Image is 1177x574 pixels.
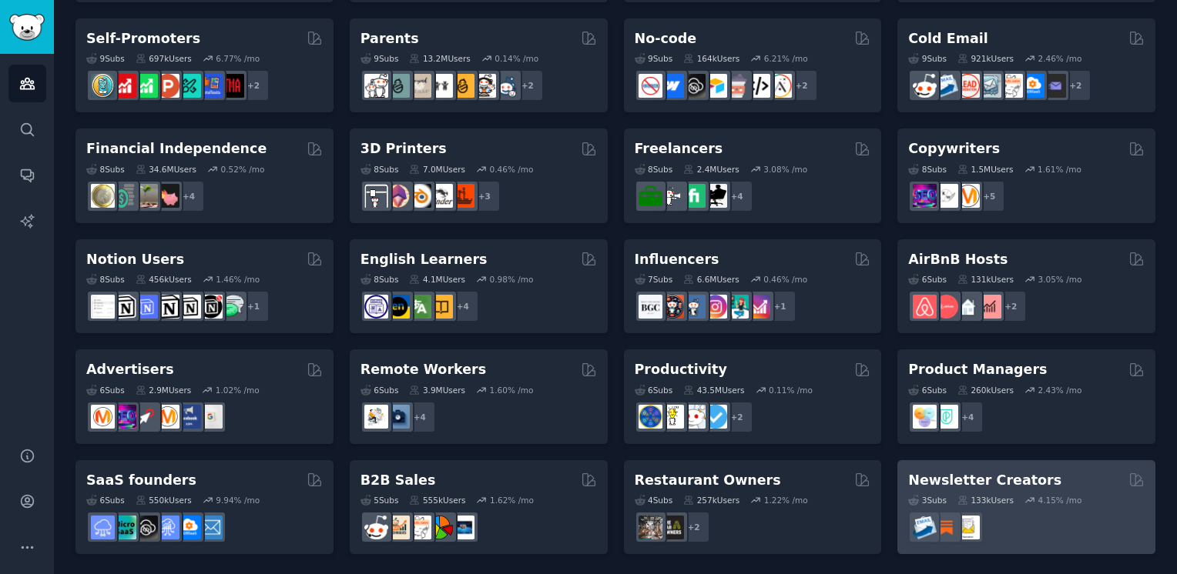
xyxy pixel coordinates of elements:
h2: 3D Printers [360,139,447,159]
img: B2BSaaS [1021,74,1045,98]
img: marketing [91,405,115,429]
img: youtubepromotion [112,74,136,98]
h2: Financial Independence [86,139,267,159]
div: 8 Sub s [86,274,125,285]
img: Airtable [703,74,727,98]
div: 8 Sub s [908,164,947,175]
h2: Freelancers [635,139,723,159]
img: AskNotion [177,295,201,319]
img: advertising [156,405,179,429]
img: 3Dprinting [364,184,388,208]
div: 9.94 % /mo [216,495,260,506]
h2: Restaurant Owners [635,471,781,490]
img: PPC [134,405,158,429]
h2: No-code [635,29,697,48]
h2: Productivity [635,360,727,379]
h2: AirBnB Hosts [908,250,1008,269]
img: Fiverr [682,184,706,208]
div: 0.52 % /mo [221,164,265,175]
div: 6 Sub s [86,385,125,395]
img: toddlers [429,74,453,98]
img: parentsofmultiples [472,74,496,98]
h2: Parents [360,29,419,48]
div: + 1 [764,290,796,322]
img: AirBnBHosts [934,295,958,319]
h2: Copywriters [908,139,1000,159]
img: SaaSSales [156,516,179,539]
div: 164k Users [683,53,739,64]
img: lifehacks [660,405,684,429]
div: 8 Sub s [635,164,673,175]
h2: Cold Email [908,29,988,48]
div: 921k Users [957,53,1014,64]
img: 3Dmodeling [386,184,410,208]
div: 1.60 % /mo [490,385,534,395]
img: SEO [913,184,937,208]
img: FixMyPrint [451,184,474,208]
div: + 2 [994,290,1027,322]
div: 4.15 % /mo [1038,495,1081,506]
img: NotionGeeks [156,295,179,319]
img: airbnb_hosts [913,295,937,319]
img: forhire [639,184,662,208]
img: LifeProTips [639,405,662,429]
img: B_2_B_Selling_Tips [451,516,474,539]
img: nocodelowcode [725,74,749,98]
div: 2.4M Users [683,164,739,175]
h2: Notion Users [86,250,184,269]
div: 0.46 % /mo [763,274,807,285]
div: 6 Sub s [86,495,125,506]
img: AirBnBInvesting [977,295,1001,319]
img: googleads [199,405,223,429]
img: freelance_forhire [660,184,684,208]
div: 550k Users [136,495,192,506]
div: 7.0M Users [409,164,465,175]
img: ProductManagement [913,405,937,429]
div: 13.2M Users [409,53,470,64]
img: NoCodeSaaS [682,74,706,98]
div: + 1 [237,290,270,322]
img: GummySearch logo [9,14,45,41]
div: 1.5M Users [957,164,1014,175]
div: 4.1M Users [409,274,465,285]
h2: Newsletter Creators [908,471,1061,490]
img: KeepWriting [934,184,958,208]
div: + 4 [951,401,984,433]
h2: Remote Workers [360,360,486,379]
h2: Product Managers [908,360,1047,379]
img: SEO [112,405,136,429]
img: EmailOutreach [1042,74,1066,98]
img: nocode [639,74,662,98]
img: NewParents [451,74,474,98]
div: 6.21 % /mo [764,53,808,64]
img: Substack [934,516,958,539]
div: 9 Sub s [86,53,125,64]
div: 9 Sub s [360,53,399,64]
div: 0.11 % /mo [769,385,813,395]
div: + 5 [973,180,1005,212]
div: 0.46 % /mo [490,164,534,175]
div: 5 Sub s [360,495,399,506]
img: Notiontemplates [91,295,115,319]
div: + 2 [678,511,710,543]
div: 9 Sub s [635,53,673,64]
img: Fire [134,184,158,208]
img: b2b_sales [999,74,1023,98]
div: 7 Sub s [635,274,673,285]
div: 34.6M Users [136,164,196,175]
img: languagelearning [364,295,388,319]
h2: Advertisers [86,360,174,379]
img: NotionPromote [220,295,244,319]
div: 0.98 % /mo [490,274,534,285]
div: 3 Sub s [908,495,947,506]
div: 6 Sub s [908,274,947,285]
img: selfpromotion [134,74,158,98]
img: SingleParents [386,74,410,98]
img: influencermarketing [725,295,749,319]
div: 1.46 % /mo [216,274,260,285]
img: Instagram [682,295,706,319]
img: fatFIRE [156,184,179,208]
img: webflow [660,74,684,98]
img: B2BSales [429,516,453,539]
img: microsaas [112,516,136,539]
